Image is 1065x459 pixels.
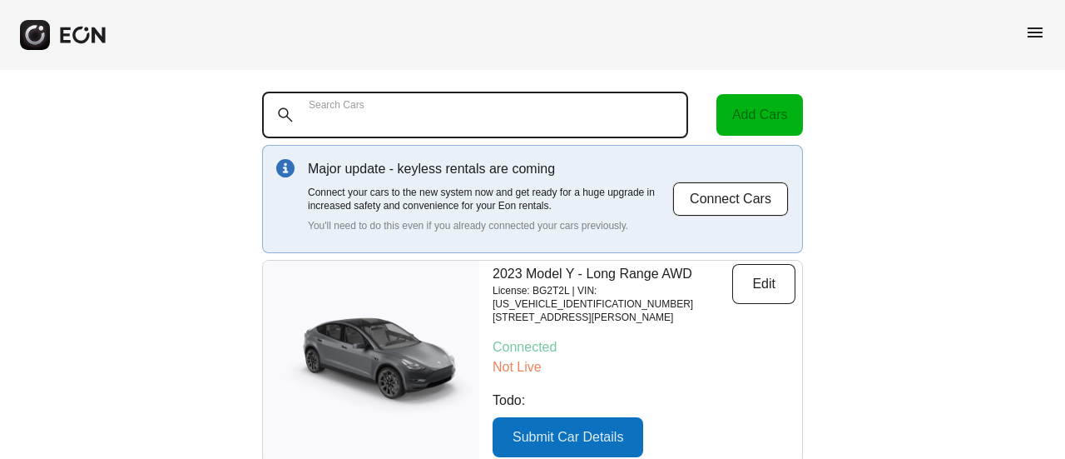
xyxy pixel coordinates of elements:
[493,311,732,324] p: [STREET_ADDRESS][PERSON_NAME]
[732,264,795,304] button: Edit
[493,284,732,311] p: License: BG2T2L | VIN: [US_VEHICLE_IDENTIFICATION_NUMBER]
[493,337,795,357] p: Connected
[308,159,672,179] p: Major update - keyless rentals are coming
[263,308,479,417] img: car
[672,182,789,217] button: Connect Cars
[309,98,364,112] label: Search Cars
[276,159,295,177] img: info
[1025,22,1045,42] span: menu
[493,417,643,457] button: Submit Car Details
[493,264,732,284] p: 2023 Model Y - Long Range AWD
[493,391,795,411] p: Todo:
[308,186,672,212] p: Connect your cars to the new system now and get ready for a huge upgrade in increased safety and ...
[308,219,672,232] p: You'll need to do this even if you already connected your cars previously.
[493,357,795,377] p: Not Live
